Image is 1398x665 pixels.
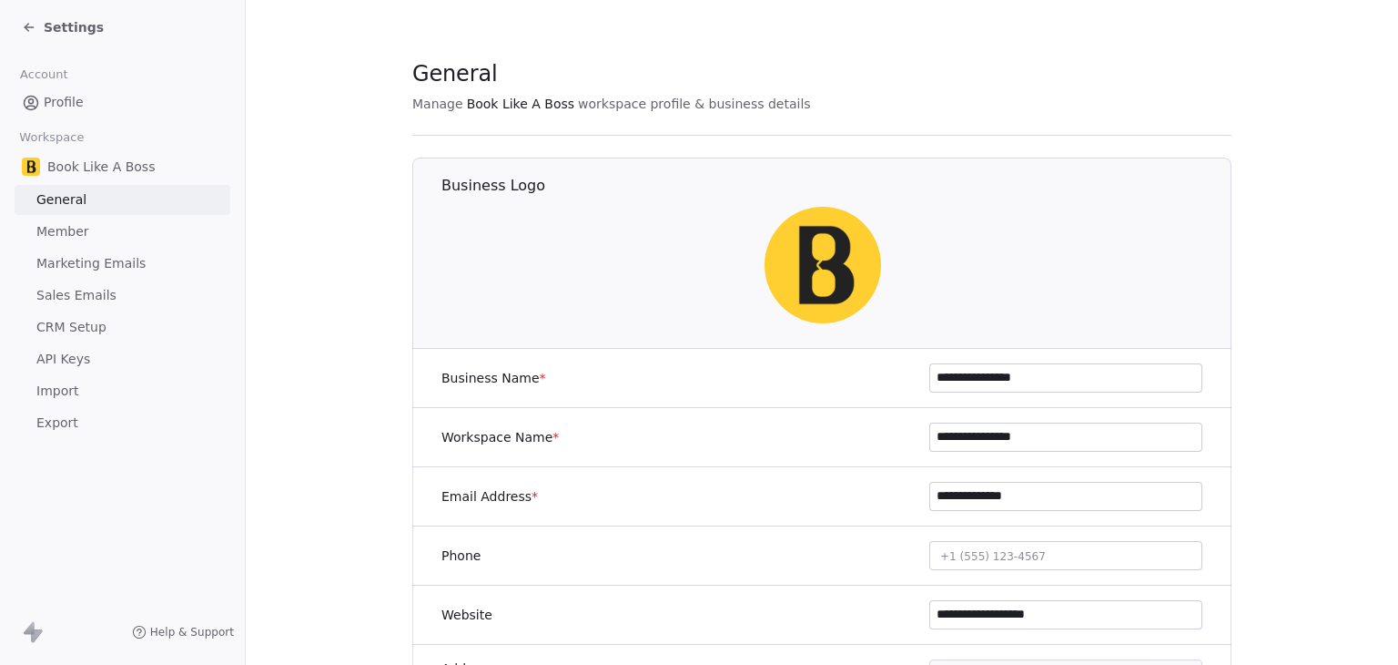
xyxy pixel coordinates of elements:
[441,428,559,446] label: Workspace Name
[36,382,78,401] span: Import
[132,625,234,639] a: Help & Support
[44,18,104,36] span: Settings
[441,487,538,506] label: Email Address
[441,547,481,565] label: Phone
[929,541,1202,570] button: +1 (555) 123-4567
[15,217,230,247] a: Member
[36,286,116,305] span: Sales Emails
[36,254,146,273] span: Marketing Emails
[15,312,230,343] a: CRM Setup
[578,95,811,113] span: workspace profile & business details
[36,350,90,369] span: API Keys
[36,190,86,210] span: General
[15,281,230,311] a: Sales Emails
[441,606,492,624] label: Website
[15,408,230,438] a: Export
[12,61,76,88] span: Account
[15,87,230,118] a: Profile
[441,176,1232,196] h1: Business Logo
[15,249,230,279] a: Marketing Emails
[441,369,546,387] label: Business Name
[765,207,881,323] img: in-Profile_black_on_yellow.jpg
[22,18,104,36] a: Settings
[47,158,155,176] span: Book Like A Boss
[36,414,78,433] span: Export
[15,376,230,406] a: Import
[36,318,106,337] span: CRM Setup
[940,550,1046,563] span: +1 (555) 123-4567
[12,124,92,151] span: Workspace
[412,60,498,87] span: General
[22,158,40,176] img: in-Profile_black_on_yellow.jpg
[44,93,84,112] span: Profile
[150,625,234,639] span: Help & Support
[15,344,230,374] a: API Keys
[36,222,89,241] span: Member
[467,95,574,113] span: Book Like A Boss
[412,95,463,113] span: Manage
[15,185,230,215] a: General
